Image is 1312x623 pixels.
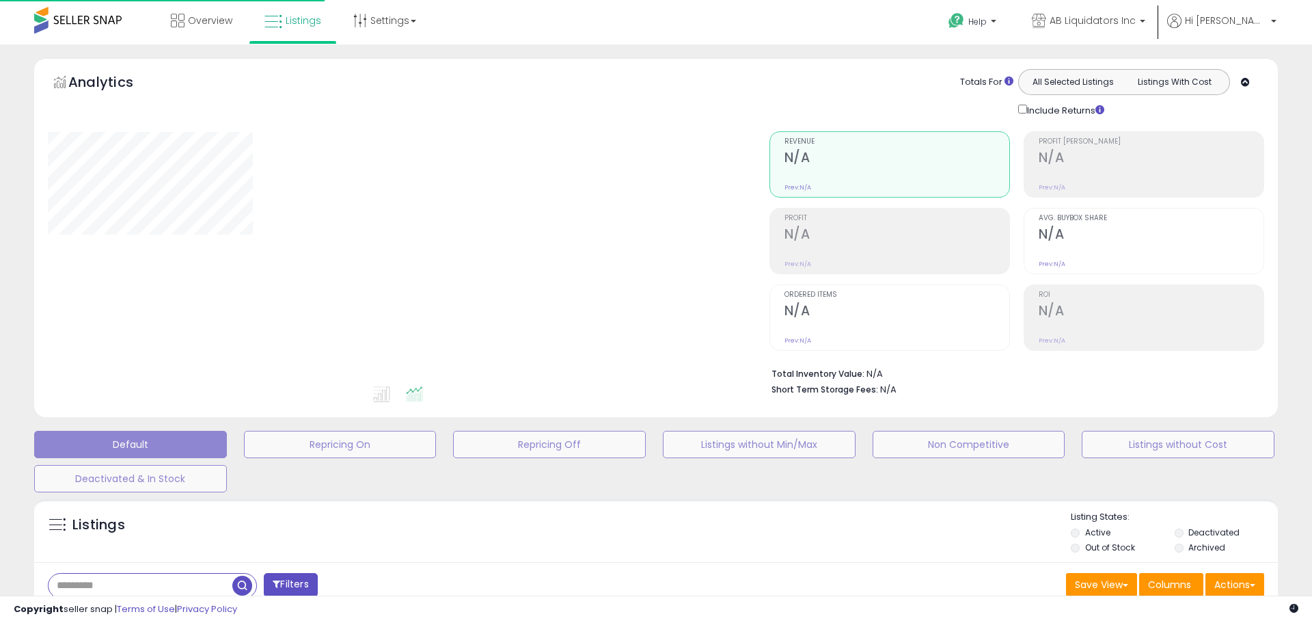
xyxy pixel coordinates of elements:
h5: Analytics [68,72,160,95]
strong: Copyright [14,602,64,615]
button: Deactivated & In Stock [34,465,227,492]
h2: N/A [784,226,1009,245]
button: Repricing On [244,431,437,458]
h2: N/A [1039,150,1263,168]
h2: N/A [784,303,1009,321]
a: Help [938,2,1010,44]
span: Overview [188,14,232,27]
span: N/A [880,383,897,396]
h2: N/A [784,150,1009,168]
div: Totals For [960,76,1013,89]
h2: N/A [1039,226,1263,245]
button: Listings without Cost [1082,431,1274,458]
span: Hi [PERSON_NAME] [1185,14,1267,27]
small: Prev: N/A [1039,336,1065,345]
small: Prev: N/A [784,183,811,191]
span: Help [968,16,987,27]
button: All Selected Listings [1022,73,1124,91]
h2: N/A [1039,303,1263,321]
div: seller snap | | [14,603,237,616]
i: Get Help [948,12,965,29]
b: Total Inventory Value: [771,368,864,380]
span: AB Liquidators Inc [1050,14,1136,27]
button: Non Competitive [873,431,1065,458]
span: Profit [784,215,1009,222]
a: Hi [PERSON_NAME] [1167,14,1276,44]
small: Prev: N/A [784,260,811,268]
small: Prev: N/A [784,336,811,345]
span: Avg. Buybox Share [1039,215,1263,222]
button: Listings With Cost [1123,73,1225,91]
button: Default [34,431,227,458]
small: Prev: N/A [1039,183,1065,191]
span: Ordered Items [784,291,1009,299]
b: Short Term Storage Fees: [771,384,878,395]
li: N/A [771,364,1254,381]
span: Profit [PERSON_NAME] [1039,138,1263,146]
small: Prev: N/A [1039,260,1065,268]
span: ROI [1039,291,1263,299]
span: Revenue [784,138,1009,146]
button: Listings without Min/Max [663,431,856,458]
button: Repricing Off [453,431,646,458]
span: Listings [286,14,321,27]
div: Include Returns [1008,102,1121,118]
